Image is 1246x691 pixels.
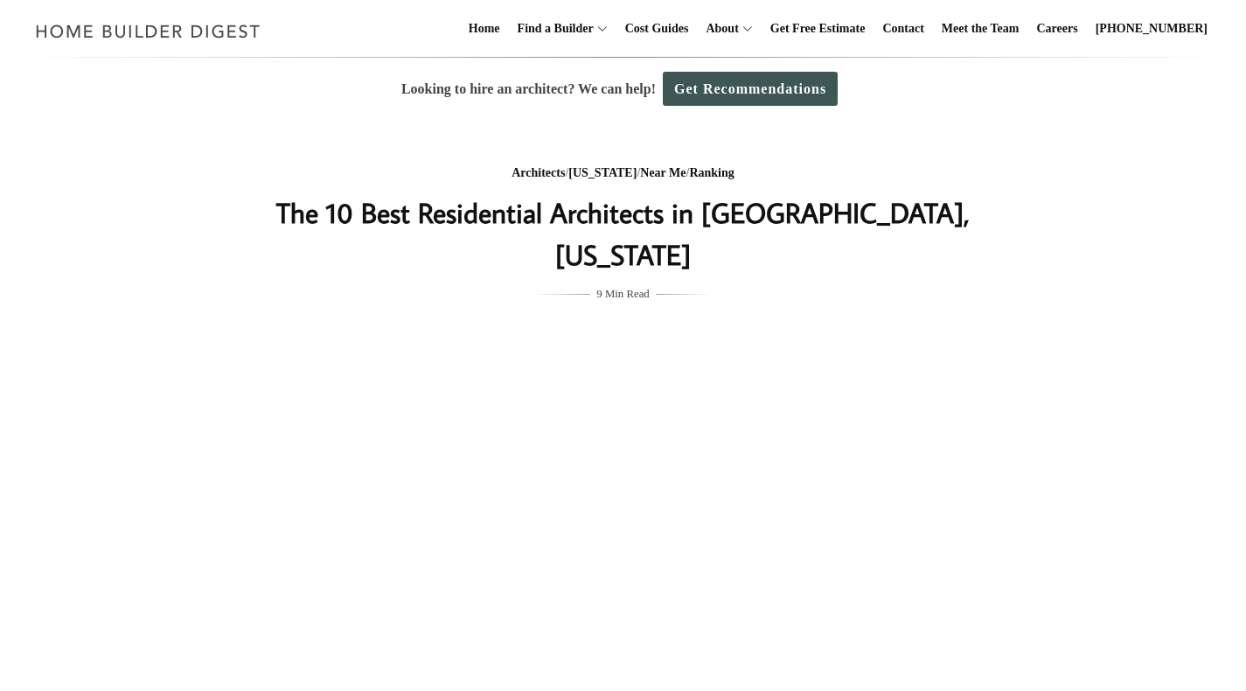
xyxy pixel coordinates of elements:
a: Careers [1030,1,1085,57]
a: Get Free Estimate [763,1,873,57]
h1: The 10 Best Residential Architects in [GEOGRAPHIC_DATA], [US_STATE] [275,192,972,276]
a: Ranking [689,166,734,179]
a: Home [462,1,507,57]
a: Meet the Team [935,1,1027,57]
a: About [699,1,738,57]
span: 9 Min Read [596,284,649,304]
a: Find a Builder [511,1,594,57]
a: Near Me [640,166,686,179]
a: [US_STATE] [568,166,637,179]
a: Cost Guides [618,1,696,57]
a: [PHONE_NUMBER] [1089,1,1215,57]
a: Contact [875,1,930,57]
img: Home Builder Digest [28,14,268,48]
div: / / / [275,163,972,185]
a: Architects [512,166,565,179]
a: Get Recommendations [663,72,838,106]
